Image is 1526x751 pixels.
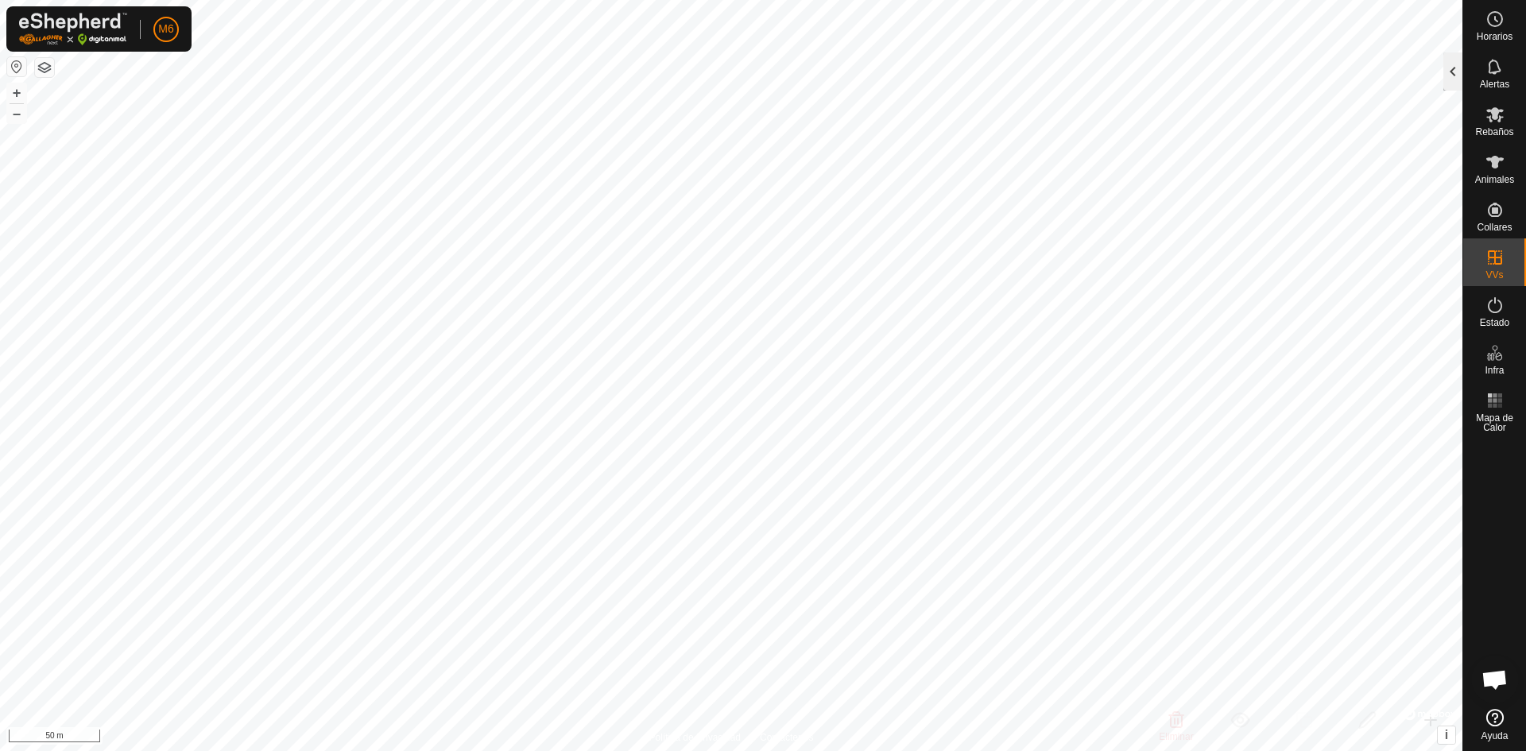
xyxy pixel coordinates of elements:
[1475,175,1514,184] span: Animales
[1485,270,1503,280] span: VVs
[1475,127,1513,137] span: Rebaños
[1485,366,1504,375] span: Infra
[1438,726,1455,744] button: i
[1477,32,1512,41] span: Horarios
[19,13,127,45] img: Logo Gallagher
[1467,413,1522,432] span: Mapa de Calor
[1481,731,1509,741] span: Ayuda
[1445,728,1448,741] span: i
[35,58,54,77] button: Capas del Mapa
[7,57,26,76] button: Restablecer Mapa
[1463,703,1526,747] a: Ayuda
[1480,79,1509,89] span: Alertas
[760,730,813,745] a: Contáctenos
[1477,223,1512,232] span: Collares
[7,83,26,103] button: +
[7,104,26,123] button: –
[1471,656,1519,703] div: Chat abierto
[1480,318,1509,327] span: Estado
[649,730,741,745] a: Política de Privacidad
[158,21,173,37] span: M6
